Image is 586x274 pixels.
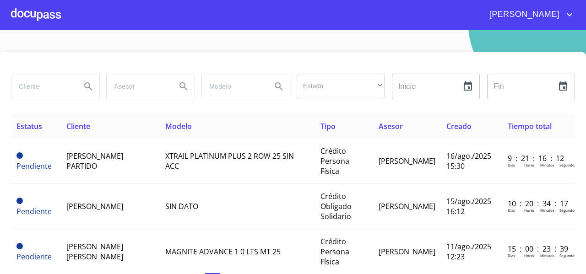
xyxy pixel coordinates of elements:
[446,121,472,131] span: Creado
[66,151,123,171] span: [PERSON_NAME] PARTIDO
[524,162,534,167] p: Horas
[559,162,576,167] p: Segundos
[16,121,42,131] span: Estatus
[524,253,534,258] p: Horas
[107,74,169,99] input: search
[16,152,23,159] span: Pendiente
[16,161,52,171] span: Pendiente
[165,121,192,131] span: Modelo
[379,201,435,211] span: [PERSON_NAME]
[77,75,99,97] button: Search
[524,208,534,213] p: Horas
[559,253,576,258] p: Segundos
[446,151,491,171] span: 16/ago./2025 15:30
[379,121,403,131] span: Asesor
[508,253,515,258] p: Dias
[16,243,23,249] span: Pendiente
[165,201,198,211] span: SIN DATO
[508,162,515,167] p: Dias
[165,151,294,171] span: XTRAIL PLATINUM PLUS 2 ROW 25 SIN ACC
[66,242,123,262] span: [PERSON_NAME] [PERSON_NAME]
[446,196,491,216] span: 15/ago./2025 16:12
[320,236,349,267] span: Crédito Persona Física
[320,146,349,176] span: Crédito Persona Física
[540,253,554,258] p: Minutos
[16,198,23,204] span: Pendiente
[16,206,52,216] span: Pendiente
[173,75,195,97] button: Search
[202,74,264,99] input: search
[66,201,123,211] span: [PERSON_NAME]
[540,162,554,167] p: Minutos
[297,74,385,98] div: ​
[66,121,90,131] span: Cliente
[268,75,290,97] button: Search
[165,247,281,257] span: MAGNITE ADVANCE 1 0 LTS MT 25
[559,208,576,213] p: Segundos
[11,74,74,99] input: search
[508,153,570,163] p: 9 : 21 : 16 : 12
[483,7,575,22] button: account of current user
[379,247,435,257] span: [PERSON_NAME]
[508,208,515,213] p: Dias
[320,191,352,221] span: Crédito Obligado Solidario
[540,208,554,213] p: Minutos
[483,7,564,22] span: [PERSON_NAME]
[320,121,336,131] span: Tipo
[379,156,435,166] span: [PERSON_NAME]
[508,199,570,209] p: 10 : 20 : 34 : 17
[16,252,52,262] span: Pendiente
[508,244,570,254] p: 15 : 00 : 23 : 39
[508,121,552,131] span: Tiempo total
[446,242,491,262] span: 11/ago./2025 12:23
